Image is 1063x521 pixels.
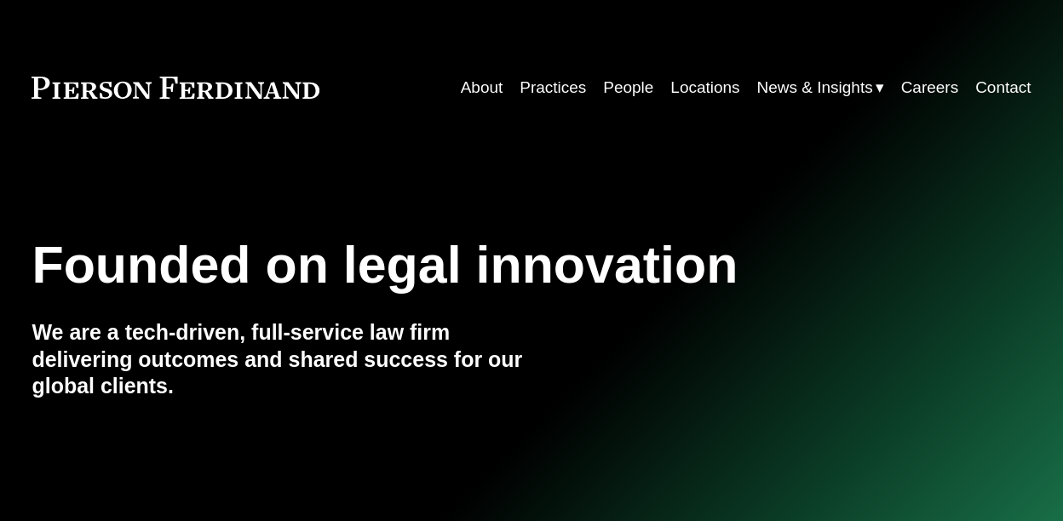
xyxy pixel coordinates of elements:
h1: Founded on legal innovation [32,236,865,295]
a: People [603,72,653,104]
a: Locations [670,72,739,104]
h4: We are a tech-driven, full-service law firm delivering outcomes and shared success for our global... [32,319,531,400]
a: Careers [901,72,959,104]
a: Practices [520,72,586,104]
a: folder dropdown [757,72,884,104]
span: News & Insights [757,73,873,102]
a: Contact [975,72,1031,104]
a: About [461,72,503,104]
